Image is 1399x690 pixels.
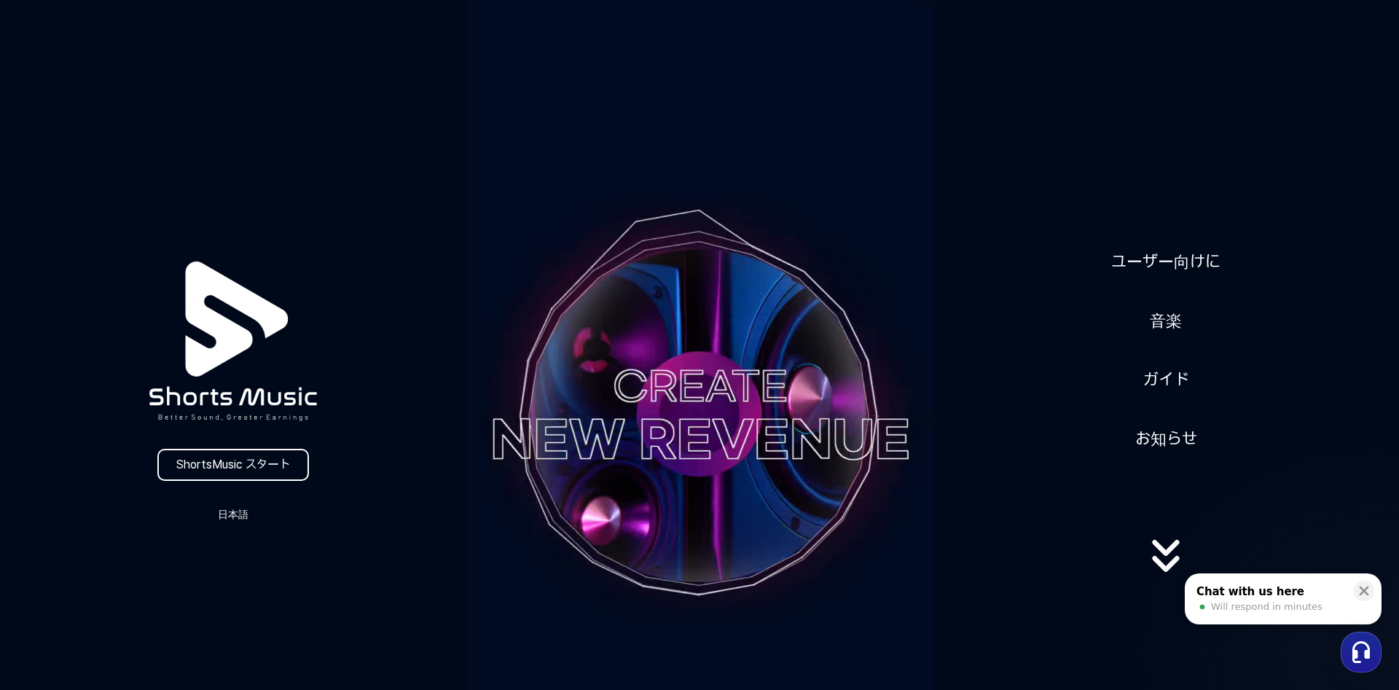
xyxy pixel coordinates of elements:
a: お知らせ [1129,421,1203,457]
a: ShortsMusic スタート [157,449,309,481]
a: 音楽 [1144,303,1188,339]
img: logo [114,222,353,460]
a: ガイド [1137,362,1195,398]
button: 日本語 [198,504,268,525]
a: ユーザー向けに [1105,244,1226,280]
